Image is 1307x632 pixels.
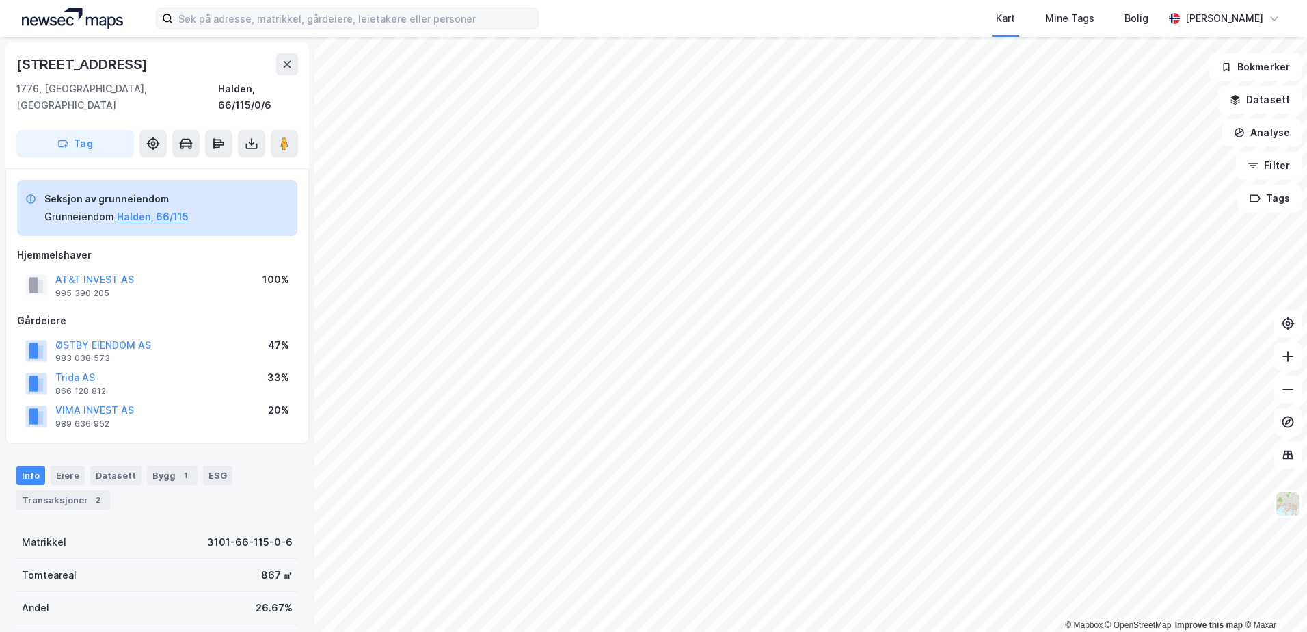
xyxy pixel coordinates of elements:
[22,8,123,29] img: logo.a4113a55bc3d86da70a041830d287a7e.svg
[203,466,232,485] div: ESG
[218,81,298,114] div: Halden, 66/115/0/6
[90,466,142,485] div: Datasett
[16,466,45,485] div: Info
[262,272,289,288] div: 100%
[55,288,109,299] div: 995 390 205
[1124,10,1148,27] div: Bolig
[1275,491,1301,517] img: Z
[16,490,110,510] div: Transaksjoner
[22,567,77,583] div: Tomteareal
[207,534,293,551] div: 3101-66-115-0-6
[1236,152,1302,179] button: Filter
[996,10,1015,27] div: Kart
[117,209,189,225] button: Halden, 66/115
[22,534,66,551] div: Matrikkel
[55,386,106,397] div: 866 128 812
[267,369,289,386] div: 33%
[1222,119,1302,146] button: Analyse
[178,469,192,482] div: 1
[51,466,85,485] div: Eiere
[1218,86,1302,114] button: Datasett
[55,353,110,364] div: 983 038 573
[22,600,49,616] div: Andel
[17,247,297,263] div: Hjemmelshaver
[1045,10,1094,27] div: Mine Tags
[1185,10,1263,27] div: [PERSON_NAME]
[1239,566,1307,632] iframe: Chat Widget
[55,419,109,430] div: 989 636 952
[147,466,198,485] div: Bygg
[17,313,297,329] div: Gårdeiere
[1105,620,1172,630] a: OpenStreetMap
[16,53,150,75] div: [STREET_ADDRESS]
[44,209,114,225] div: Grunneiendom
[16,130,134,157] button: Tag
[1175,620,1243,630] a: Improve this map
[1065,620,1103,630] a: Mapbox
[268,402,289,419] div: 20%
[1209,53,1302,81] button: Bokmerker
[256,600,293,616] div: 26.67%
[16,81,218,114] div: 1776, [GEOGRAPHIC_DATA], [GEOGRAPHIC_DATA]
[44,191,189,207] div: Seksjon av grunneiendom
[1238,185,1302,212] button: Tags
[261,567,293,583] div: 867 ㎡
[268,337,289,354] div: 47%
[91,493,105,507] div: 2
[173,8,538,29] input: Søk på adresse, matrikkel, gårdeiere, leietakere eller personer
